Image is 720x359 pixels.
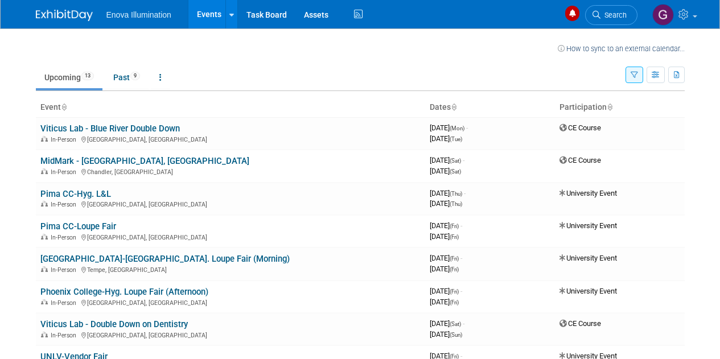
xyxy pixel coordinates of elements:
span: - [463,319,464,328]
a: Phoenix College-Hyg. Loupe Fair (Afternoon) [40,287,208,297]
span: [DATE] [430,123,468,132]
img: In-Person Event [41,136,48,142]
span: (Fri) [450,223,459,229]
a: Viticus Lab - Double Down on Dentistry [40,319,188,329]
img: In-Person Event [41,234,48,240]
span: CE Course [559,156,601,164]
span: - [464,189,466,197]
div: Tempe, [GEOGRAPHIC_DATA] [40,265,421,274]
span: In-Person [51,299,80,307]
span: [DATE] [430,232,459,241]
span: [DATE] [430,167,461,175]
span: In-Person [51,266,80,274]
span: Search [600,11,627,19]
span: - [466,123,468,132]
div: [GEOGRAPHIC_DATA], [GEOGRAPHIC_DATA] [40,134,421,143]
th: Dates [425,98,555,117]
a: Sort by Event Name [61,102,67,112]
a: MidMark - [GEOGRAPHIC_DATA], [GEOGRAPHIC_DATA] [40,156,249,166]
span: (Thu) [450,201,462,207]
span: (Fri) [450,288,459,295]
img: In-Person Event [41,168,48,174]
span: (Mon) [450,125,464,131]
span: [DATE] [430,189,466,197]
a: Sort by Start Date [451,102,456,112]
img: In-Person Event [41,201,48,207]
span: (Fri) [450,299,459,306]
a: Viticus Lab - Blue River Double Down [40,123,180,134]
span: - [463,156,464,164]
img: Garrett Alcaraz [652,4,674,26]
span: [DATE] [430,199,462,208]
span: [DATE] [430,298,459,306]
span: (Thu) [450,191,462,197]
span: [DATE] [430,134,462,143]
span: 9 [130,72,140,80]
div: [GEOGRAPHIC_DATA], [GEOGRAPHIC_DATA] [40,232,421,241]
span: CE Course [559,319,601,328]
span: 13 [81,72,94,80]
span: [DATE] [430,330,462,339]
span: In-Person [51,332,80,339]
a: Search [585,5,637,25]
span: [DATE] [430,287,462,295]
a: Upcoming13 [36,67,102,88]
span: In-Person [51,168,80,176]
a: Sort by Participation Type [607,102,612,112]
span: - [460,254,462,262]
span: - [460,287,462,295]
span: (Sat) [450,168,461,175]
span: - [460,221,462,230]
a: Past9 [105,67,149,88]
span: (Fri) [450,234,459,240]
div: [GEOGRAPHIC_DATA], [GEOGRAPHIC_DATA] [40,298,421,307]
span: (Fri) [450,255,459,262]
span: In-Person [51,201,80,208]
span: In-Person [51,136,80,143]
span: (Sun) [450,332,462,338]
img: In-Person Event [41,266,48,272]
a: [GEOGRAPHIC_DATA]-[GEOGRAPHIC_DATA]. Loupe Fair (Morning) [40,254,290,264]
img: ExhibitDay [36,10,93,21]
span: Enova Illumination [106,10,171,19]
span: (Sat) [450,321,461,327]
a: How to sync to an external calendar... [558,44,685,53]
span: University Event [559,287,617,295]
div: Chandler, [GEOGRAPHIC_DATA] [40,167,421,176]
span: [DATE] [430,221,462,230]
a: Pima CC-Hyg. L&L [40,189,111,199]
div: [GEOGRAPHIC_DATA], [GEOGRAPHIC_DATA] [40,199,421,208]
span: [DATE] [430,156,464,164]
img: In-Person Event [41,299,48,305]
span: In-Person [51,234,80,241]
span: [DATE] [430,254,462,262]
span: CE Course [559,123,601,132]
span: University Event [559,254,617,262]
img: In-Person Event [41,332,48,337]
span: [DATE] [430,319,464,328]
span: University Event [559,221,617,230]
span: (Fri) [450,266,459,273]
span: (Sat) [450,158,461,164]
span: [DATE] [430,265,459,273]
th: Event [36,98,425,117]
div: [GEOGRAPHIC_DATA], [GEOGRAPHIC_DATA] [40,330,421,339]
span: University Event [559,189,617,197]
a: Pima CC-Loupe Fair [40,221,116,232]
span: (Tue) [450,136,462,142]
th: Participation [555,98,685,117]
